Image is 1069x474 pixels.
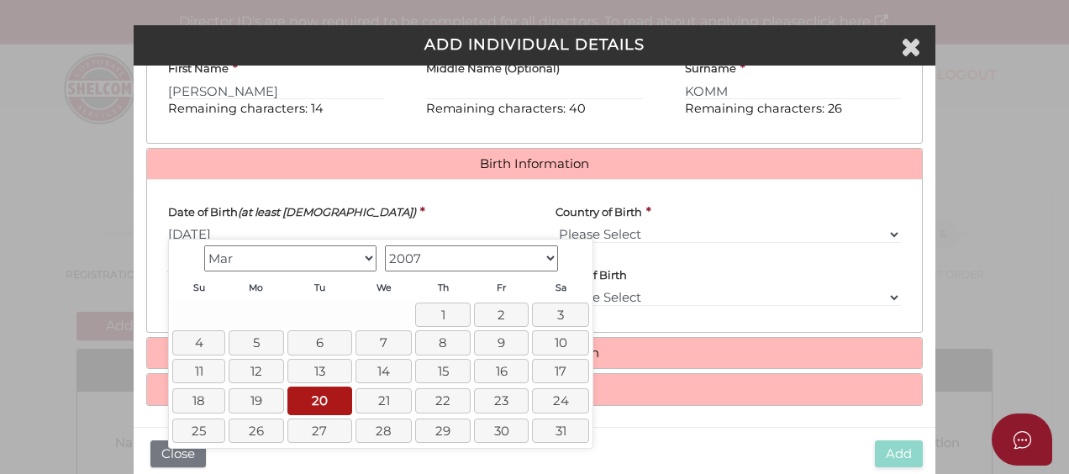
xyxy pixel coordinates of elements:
a: 1 [415,303,470,327]
a: Share Information [160,382,909,397]
a: 29 [415,419,470,443]
span: Saturday [556,282,566,293]
a: 28 [355,419,413,443]
a: 10 [532,330,589,355]
a: 11 [172,359,225,383]
span: Tuesday [314,282,325,293]
a: 21 [355,388,413,413]
span: Thursday [438,282,449,293]
span: Monday [249,282,263,293]
a: 27 [287,419,352,443]
a: 14 [355,359,413,383]
a: 23 [474,388,529,413]
a: 6 [287,330,352,355]
span: Sunday [193,282,205,293]
a: 24 [532,388,589,413]
a: 5 [229,330,283,355]
a: 19 [229,388,283,413]
a: 20 [287,387,352,414]
span: Friday [497,282,506,293]
a: 26 [229,419,283,443]
a: 18 [172,388,225,413]
a: Prev [172,244,199,271]
a: 25 [172,419,225,443]
a: 15 [415,359,470,383]
a: 16 [474,359,529,383]
a: 8 [415,330,470,355]
a: 31 [532,419,589,443]
a: 30 [474,419,529,443]
a: 3 [532,303,589,327]
button: Add [875,440,923,468]
a: 13 [287,359,352,383]
button: Open asap [992,413,1052,466]
a: 2 [474,303,529,327]
span: Wednesday [377,282,392,293]
a: 12 [229,359,283,383]
a: 4 [172,330,225,355]
button: Close [150,440,206,468]
a: Next [562,244,589,271]
a: 9 [474,330,529,355]
a: Address Information [160,346,909,361]
a: 22 [415,388,470,413]
a: 17 [532,359,589,383]
a: 7 [355,330,413,355]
